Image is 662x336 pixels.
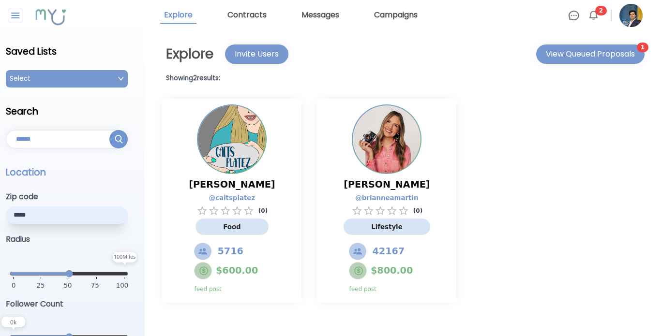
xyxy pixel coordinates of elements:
[225,44,288,64] button: Invite Users
[6,166,139,179] p: Location
[6,234,139,245] h3: Radius
[372,245,405,258] span: 42167
[258,207,268,215] p: ( 0 )
[353,266,363,276] img: Feed Post
[353,105,421,173] img: Profile
[371,264,413,278] span: $ 800.00
[349,285,376,293] p: feed post
[568,10,580,21] img: Chat
[114,253,135,260] text: 100 Miles
[37,281,45,294] span: 25
[370,7,421,24] a: Campaigns
[298,7,343,24] a: Messages
[194,285,221,293] p: feed post
[6,70,139,88] button: SelectOpen
[209,193,245,203] a: @ caitsplatez
[217,245,243,258] span: 5716
[6,45,139,58] h2: Saved Lists
[216,264,258,278] span: $ 600.00
[12,281,15,291] span: 0
[10,74,30,84] p: Select
[91,281,99,294] span: 75
[587,10,599,21] img: Bell
[637,43,648,52] span: 1
[356,193,409,203] a: @ brianneamartin
[166,73,648,83] h1: Showing 2 results:
[160,7,196,24] a: Explore
[64,281,72,294] span: 50
[344,178,430,191] span: [PERSON_NAME]
[6,191,139,203] h3: Zip code
[6,298,139,310] h3: Follower Count
[371,223,403,231] span: Lifestyle
[166,44,213,64] h1: Explore
[235,48,279,60] div: Invite Users
[10,318,17,326] text: 0 k
[546,48,635,60] div: View Queued Proposals
[6,105,139,118] h2: Search
[194,243,211,260] img: Followers
[413,207,422,215] p: ( 0 )
[116,281,128,294] span: 100
[10,10,22,21] img: Close sidebar
[536,44,645,64] button: View Queued Proposals
[595,6,607,15] span: 2
[118,76,124,82] img: Open
[189,178,275,191] span: [PERSON_NAME]
[198,266,208,276] img: Feed Post
[223,223,241,231] span: Food
[224,7,271,24] a: Contracts
[349,243,366,260] img: Followers
[619,4,643,27] img: Profile
[198,105,266,173] img: Profile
